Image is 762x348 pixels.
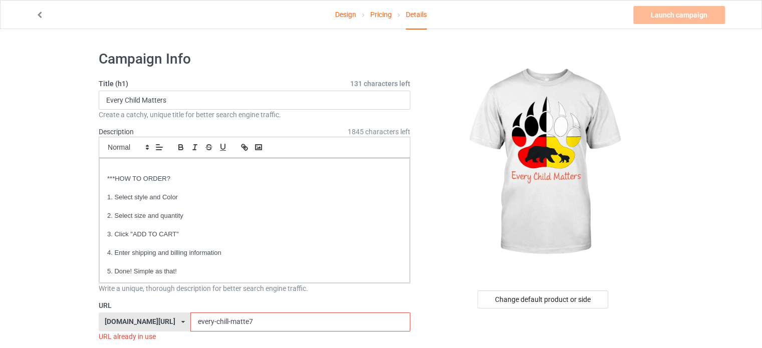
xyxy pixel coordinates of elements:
[348,127,410,137] span: 1845 characters left
[105,318,175,325] div: [DOMAIN_NAME][URL]
[370,1,392,29] a: Pricing
[350,79,410,89] span: 131 characters left
[406,1,427,30] div: Details
[99,110,410,120] div: Create a catchy, unique title for better search engine traffic.
[107,267,402,276] p: 5. Done! Simple as that!
[107,248,402,258] p: 4. Enter shipping and billing information
[99,331,410,341] div: URL already in use
[99,300,410,310] label: URL
[99,79,410,89] label: Title (h1)
[107,193,402,202] p: 1. Select style and Color
[99,128,134,136] label: Description
[99,50,410,68] h1: Campaign Info
[335,1,356,29] a: Design
[477,290,608,308] div: Change default product or side
[99,283,410,293] div: Write a unique, thorough description for better search engine traffic.
[107,230,402,239] p: 3. Click "ADD TO CART"
[107,174,402,184] p: ***HOW TO ORDER?
[107,211,402,221] p: 2. Select size and quantity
